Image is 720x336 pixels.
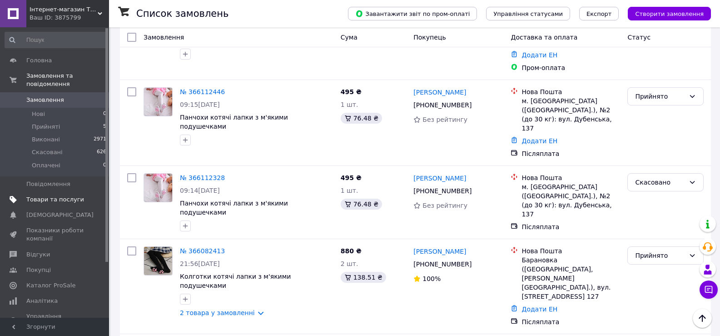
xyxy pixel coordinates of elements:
[635,251,685,261] div: Прийнято
[521,222,620,231] div: Післяплата
[619,10,711,17] a: Створити замовлення
[355,10,470,18] span: Завантажити звіт по пром-оплаті
[144,34,184,41] span: Замовлення
[144,88,172,116] img: Фото товару
[635,177,685,187] div: Скасовано
[422,116,467,123] span: Без рейтингу
[180,187,220,194] span: 09:14[DATE]
[144,247,172,275] img: Фото товару
[341,34,358,41] span: Cума
[180,174,225,181] a: № 366112328
[413,247,466,256] a: [PERSON_NAME]
[26,196,84,204] span: Товари та послуги
[521,137,557,145] a: Додати ЕН
[341,272,386,283] div: 138.51 ₴
[341,174,362,181] span: 495 ₴
[32,135,60,144] span: Виконані
[521,246,620,256] div: Нова Пошта
[26,56,52,65] span: Головна
[26,72,109,88] span: Замовлення та повідомлення
[136,8,228,19] h1: Список замовлень
[30,5,98,14] span: Інтернет-магазин TWINKI
[5,32,107,48] input: Пошук
[521,256,620,301] div: Барановка ([GEOGRAPHIC_DATA], [PERSON_NAME][GEOGRAPHIC_DATA].), вул. [STREET_ADDRESS] 127
[180,273,291,289] a: Колготки котячі лапки з м'якими подушечками
[26,96,64,104] span: Замовлення
[341,113,382,124] div: 76.48 ₴
[97,148,106,156] span: 626
[635,91,685,101] div: Прийнято
[635,10,704,17] span: Створити замовлення
[26,312,84,329] span: Управління сайтом
[422,275,441,282] span: 100%
[180,200,288,216] a: Панчохи котячі лапки з м'якими подушечками
[412,99,473,111] div: [PHONE_NUMBER]
[627,34,650,41] span: Статус
[521,51,557,59] a: Додати ЕН
[521,317,620,326] div: Післяплата
[412,258,473,271] div: [PHONE_NUMBER]
[26,226,84,243] span: Показники роботи компанії
[341,199,382,210] div: 76.48 ₴
[144,174,172,202] img: Фото товару
[103,123,106,131] span: 5
[103,110,106,118] span: 0
[180,260,220,267] span: 21:56[DATE]
[180,88,225,95] a: № 366112446
[144,87,173,116] a: Фото товару
[341,187,358,194] span: 1 шт.
[413,34,446,41] span: Покупець
[144,246,173,276] a: Фото товару
[700,281,718,299] button: Чат з покупцем
[180,309,255,316] a: 2 товара у замовленні
[26,251,50,259] span: Відгуки
[511,34,577,41] span: Доставка та оплата
[180,247,225,255] a: № 366082413
[413,174,466,183] a: [PERSON_NAME]
[521,96,620,133] div: м. [GEOGRAPHIC_DATA] ([GEOGRAPHIC_DATA].), №2 (до 30 кг): вул. Дубенська, 137
[144,173,173,202] a: Фото товару
[521,173,620,182] div: Нова Пошта
[26,297,58,305] span: Аналітика
[628,7,711,20] button: Створити замовлення
[521,182,620,219] div: м. [GEOGRAPHIC_DATA] ([GEOGRAPHIC_DATA].), №2 (до 30 кг): вул. Дубенська, 137
[586,10,612,17] span: Експорт
[521,149,620,158] div: Післяплата
[579,7,619,20] button: Експорт
[30,14,109,22] div: Ваш ID: 3875799
[32,123,60,131] span: Прийняті
[521,306,557,313] a: Додати ЕН
[32,110,45,118] span: Нові
[180,101,220,108] span: 09:15[DATE]
[26,266,51,274] span: Покупці
[521,87,620,96] div: Нова Пошта
[422,202,467,209] span: Без рейтингу
[180,114,288,130] a: Панчохи котячі лапки з м'якими подушечками
[26,180,70,188] span: Повідомлення
[26,211,94,219] span: [DEMOGRAPHIC_DATA]
[32,148,63,156] span: Скасовані
[103,161,106,170] span: 0
[94,135,106,144] span: 2971
[521,63,620,72] div: Пром-оплата
[413,88,466,97] a: [PERSON_NAME]
[486,7,570,20] button: Управління статусами
[493,10,563,17] span: Управління статусами
[693,309,712,328] button: Наверх
[341,88,362,95] span: 495 ₴
[26,281,75,290] span: Каталог ProSale
[341,247,362,255] span: 880 ₴
[341,101,358,108] span: 1 шт.
[348,7,477,20] button: Завантажити звіт по пром-оплаті
[32,161,60,170] span: Оплачені
[412,185,473,197] div: [PHONE_NUMBER]
[341,260,358,267] span: 2 шт.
